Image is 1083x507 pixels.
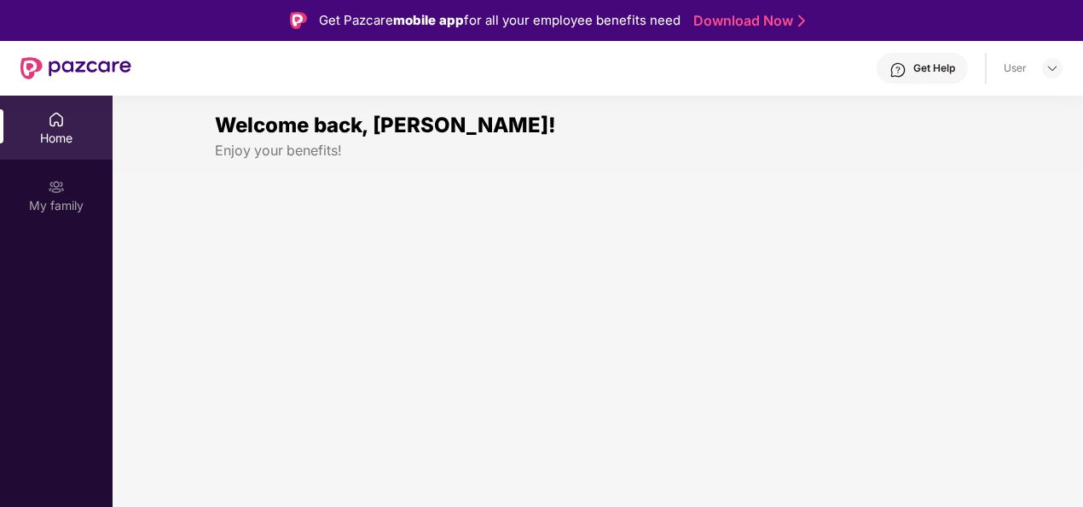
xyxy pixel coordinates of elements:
[393,12,464,28] strong: mobile app
[215,113,556,137] span: Welcome back, [PERSON_NAME]!
[290,12,307,29] img: Logo
[693,12,800,30] a: Download Now
[889,61,906,79] img: svg+xml;base64,PHN2ZyBpZD0iSGVscC0zMngzMiIgeG1sbnM9Imh0dHA6Ly93d3cudzMub3JnLzIwMDAvc3ZnIiB3aWR0aD...
[215,142,981,160] div: Enjoy your benefits!
[913,61,955,75] div: Get Help
[20,57,131,79] img: New Pazcare Logo
[319,10,680,31] div: Get Pazcare for all your employee benefits need
[1004,61,1027,75] div: User
[48,111,65,128] img: svg+xml;base64,PHN2ZyBpZD0iSG9tZSIgeG1sbnM9Imh0dHA6Ly93d3cudzMub3JnLzIwMDAvc3ZnIiB3aWR0aD0iMjAiIG...
[798,12,805,30] img: Stroke
[1045,61,1059,75] img: svg+xml;base64,PHN2ZyBpZD0iRHJvcGRvd24tMzJ4MzIiIHhtbG5zPSJodHRwOi8vd3d3LnczLm9yZy8yMDAwL3N2ZyIgd2...
[48,178,65,195] img: svg+xml;base64,PHN2ZyB3aWR0aD0iMjAiIGhlaWdodD0iMjAiIHZpZXdCb3g9IjAgMCAyMCAyMCIgZmlsbD0ibm9uZSIgeG...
